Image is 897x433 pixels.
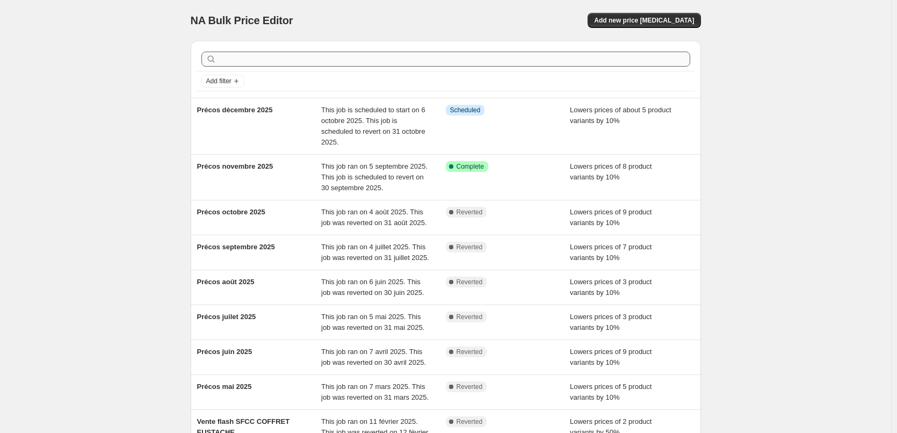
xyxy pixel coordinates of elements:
[450,106,481,114] span: Scheduled
[197,106,273,114] span: Précos décembre 2025
[457,348,483,356] span: Reverted
[457,383,483,391] span: Reverted
[197,383,252,391] span: Précos mai 2025
[321,106,425,146] span: This job is scheduled to start on 6 octobre 2025. This job is scheduled to revert on 31 octobre 2...
[321,162,428,192] span: This job ran on 5 septembre 2025. This job is scheduled to revert on 30 septembre 2025.
[570,383,652,401] span: Lowers prices of 5 product variants by 10%
[321,208,427,227] span: This job ran on 4 août 2025. This job was reverted on 31 août 2025.
[321,243,429,262] span: This job ran on 4 juillet 2025. This job was reverted on 31 juillet 2025.
[191,15,293,26] span: NA Bulk Price Editor
[570,278,652,297] span: Lowers prices of 3 product variants by 10%
[570,243,652,262] span: Lowers prices of 7 product variants by 10%
[321,278,424,297] span: This job ran on 6 juin 2025. This job was reverted on 30 juin 2025.
[457,208,483,216] span: Reverted
[321,348,426,366] span: This job ran on 7 avril 2025. This job was reverted on 30 avril 2025.
[570,348,652,366] span: Lowers prices of 9 product variants by 10%
[321,313,424,331] span: This job ran on 5 mai 2025. This job was reverted on 31 mai 2025.
[197,162,273,170] span: Précos novembre 2025
[457,162,484,171] span: Complete
[201,75,244,88] button: Add filter
[570,162,652,181] span: Lowers prices of 8 product variants by 10%
[197,278,255,286] span: Précos août 2025
[457,278,483,286] span: Reverted
[206,77,232,85] span: Add filter
[457,313,483,321] span: Reverted
[457,243,483,251] span: Reverted
[457,417,483,426] span: Reverted
[570,106,671,125] span: Lowers prices of about 5 product variants by 10%
[588,13,700,28] button: Add new price [MEDICAL_DATA]
[570,313,652,331] span: Lowers prices of 3 product variants by 10%
[321,383,429,401] span: This job ran on 7 mars 2025. This job was reverted on 31 mars 2025.
[197,243,275,251] span: Précos septembre 2025
[594,16,694,25] span: Add new price [MEDICAL_DATA]
[570,208,652,227] span: Lowers prices of 9 product variants by 10%
[197,208,265,216] span: Précos octobre 2025
[197,313,256,321] span: Précos juilet 2025
[197,348,252,356] span: Précos juin 2025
